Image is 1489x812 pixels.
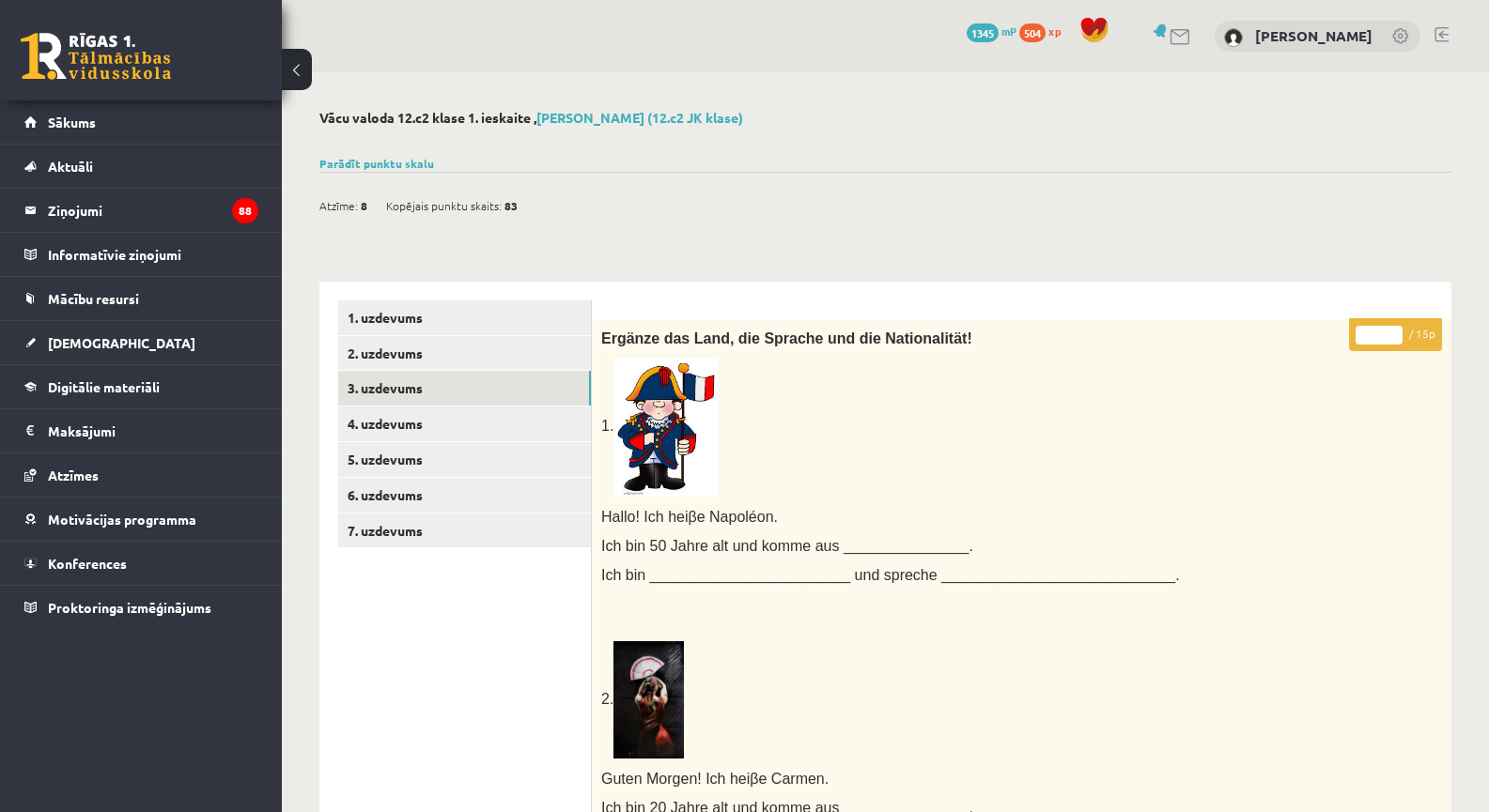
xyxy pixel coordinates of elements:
span: [DEMOGRAPHIC_DATA] [48,334,195,351]
span: 8 [361,192,367,220]
a: Maksājumi [24,409,258,452]
a: 1345 mP [967,23,1016,38]
a: 2. uzdevums [338,336,591,371]
a: Motivācijas programma [24,498,258,541]
legend: Maksājumi [48,409,258,452]
span: Motivācijas programma [48,511,196,528]
span: Atzīme: [319,192,358,220]
span: 2. [601,691,613,707]
img: Artjoms Rinkevičs [1224,28,1243,47]
a: 7. uzdevums [338,513,591,548]
span: 1345 [967,23,999,42]
span: 1. [601,418,719,434]
span: Konferences [48,555,127,572]
a: Aktuāli [24,145,258,188]
a: 504 xp [1019,23,1070,38]
a: Konferences [24,542,258,585]
a: Ziņojumi88 [24,189,258,232]
span: e Carmen. [759,771,830,787]
img: Resultado de imagem para french clipart [613,358,719,497]
a: Rīgas 1. Tālmācības vidusskola [21,33,171,80]
span: Digitālie materiāli [48,378,160,395]
a: Informatīvie ziņojumi [24,233,258,276]
a: 1. uzdevums [338,300,591,335]
span: Mācību resursi [48,290,139,307]
span: Kopējais punktu skaits: [386,192,502,220]
a: Parādīt punktu skalu [319,156,434,171]
span: Sākums [48,114,96,130]
span: Atzīmes [48,467,99,483]
p: / 15p [1349,318,1442,351]
h2: Vācu valoda 12.c2 klase 1. ieskaite , [319,110,1451,126]
a: Proktoringa izmēģinājums [24,586,258,629]
i: 88 [232,198,258,223]
a: 4. uzdevums [338,406,591,441]
span: β [750,771,758,787]
a: [PERSON_NAME] [1255,26,1373,45]
span: Guten Morgen! Ich hei [601,771,750,787]
a: 5. uzdevums [338,442,591,477]
a: [PERSON_NAME] (12.c2 JK klase) [536,109,743,126]
span: Ich bin 50 Jahre alt und komme aus _______________. [601,538,973,554]
span: 504 [1019,23,1046,42]
span: xp [1048,23,1061,38]
span: Proktoringa izmēģinājums [48,599,211,616]
span: Hallo! Ich hei [601,509,689,525]
a: [DEMOGRAPHIC_DATA] [24,321,258,364]
a: Digitālie materiāli [24,365,258,408]
span: e Napoléon. [697,509,778,525]
a: Atzīmes [24,453,258,497]
span: Ergänze das Land, die Sprache und die Nationalität! [601,330,972,346]
a: 6. uzdevums [338,478,591,513]
span: Ich bin ________________________ und spreche ____________________________. [601,567,1180,583]
span: 83 [504,192,518,220]
span: β [689,509,697,525]
a: Mācību resursi [24,277,258,320]
legend: Ziņojumi [48,189,258,232]
a: Sākums [24,100,258,144]
span: Aktuāli [48,158,93,175]
a: 3. uzdevums [338,371,591,406]
span: mP [1001,23,1016,38]
img: Flamenco Tänzerin – Galerie Chromik [613,641,684,758]
legend: Informatīvie ziņojumi [48,233,258,276]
